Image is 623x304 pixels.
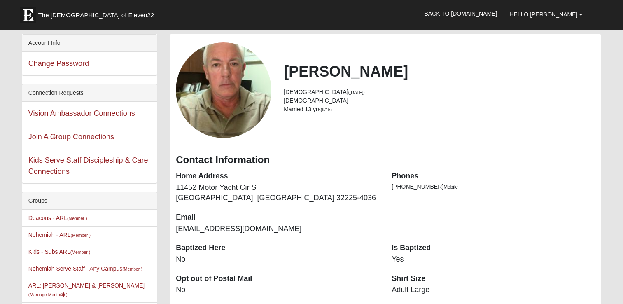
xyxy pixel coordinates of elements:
[28,59,89,68] a: Change Password
[28,282,145,297] a: ARL: [PERSON_NAME] & [PERSON_NAME](Marriage Mentor)
[176,224,379,234] dd: [EMAIL_ADDRESS][DOMAIN_NAME]
[392,254,595,265] dd: Yes
[503,4,589,25] a: Hello [PERSON_NAME]
[28,292,68,297] small: (Marriage Mentor )
[28,248,90,255] a: Kids - Subs ARL(Member )
[28,232,91,238] a: Nehemiah - ARL(Member )
[176,274,379,284] dt: Opt out of Postal Mail
[16,3,180,23] a: The [DEMOGRAPHIC_DATA] of Eleven22
[176,42,271,138] a: View Fullsize Photo
[28,215,87,221] a: Deacons - ARL(Member )
[392,243,595,253] dt: Is Baptized
[348,90,365,95] small: ([DATE])
[392,182,595,191] li: [PHONE_NUMBER]
[20,7,36,23] img: Eleven22 logo
[38,11,154,19] span: The [DEMOGRAPHIC_DATA] of Eleven22
[321,107,332,112] small: (9/15)
[284,96,595,105] li: [DEMOGRAPHIC_DATA]
[176,154,595,166] h3: Contact Information
[28,156,148,175] a: Kids Serve Staff Discipleship & Care Connections
[28,265,142,272] a: Nehemiah Serve Staff - Any Campus(Member )
[122,267,142,271] small: (Member )
[22,84,157,102] div: Connection Requests
[284,63,595,80] h2: [PERSON_NAME]
[70,250,90,255] small: (Member )
[284,88,595,96] li: [DEMOGRAPHIC_DATA]
[176,182,379,203] dd: 11452 Motor Yacht Cir S [GEOGRAPHIC_DATA], [GEOGRAPHIC_DATA] 32225-4036
[176,243,379,253] dt: Baptized Here
[176,285,379,295] dd: No
[392,285,595,295] dd: Adult Large
[28,133,114,141] a: Join A Group Connections
[284,105,595,114] li: Married 13 yrs
[443,184,458,190] span: Mobile
[67,216,87,221] small: (Member )
[22,35,157,52] div: Account Info
[392,171,595,182] dt: Phones
[176,212,379,223] dt: Email
[176,254,379,265] dd: No
[176,171,379,182] dt: Home Address
[71,233,91,238] small: (Member )
[509,11,577,18] span: Hello [PERSON_NAME]
[418,3,503,24] a: Back to [DOMAIN_NAME]
[22,192,157,210] div: Groups
[392,274,595,284] dt: Shirt Size
[28,109,135,117] a: Vision Ambassador Connections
